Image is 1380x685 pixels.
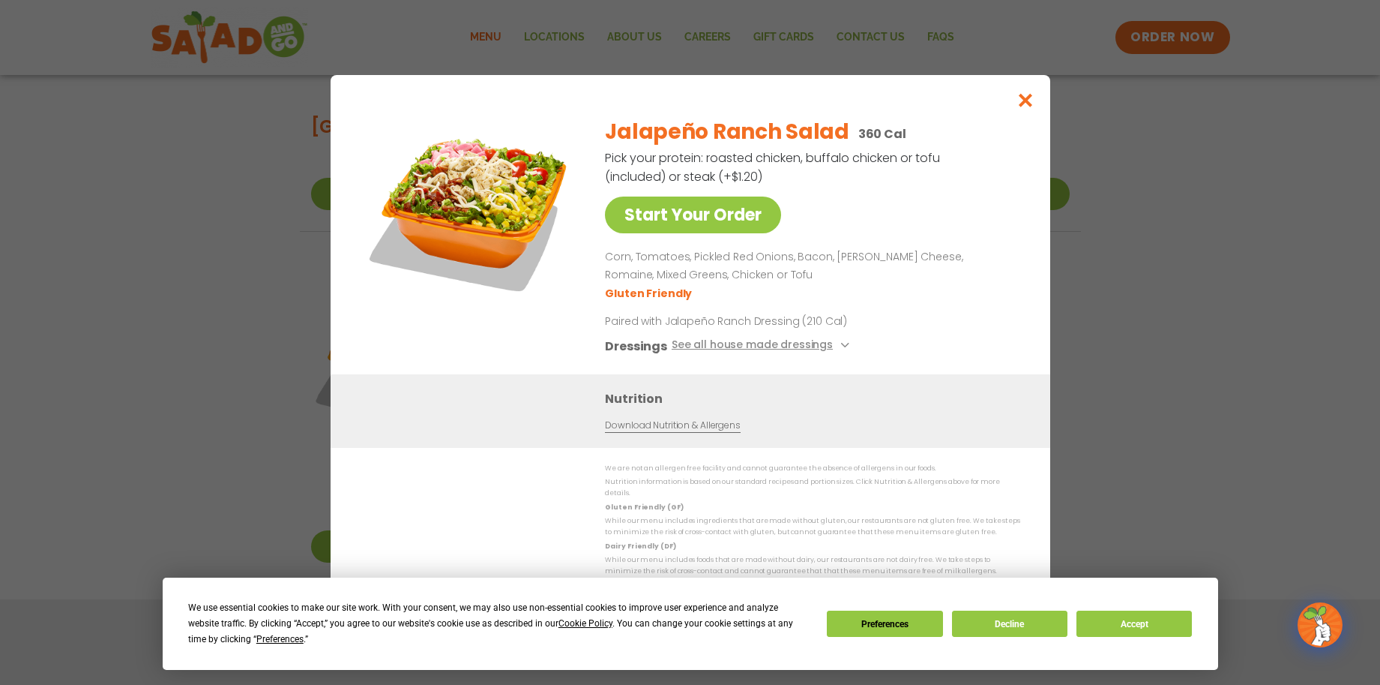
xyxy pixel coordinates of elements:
li: Gluten Friendly [605,286,694,302]
h3: Nutrition [605,389,1028,408]
h2: Jalapeño Ranch Salad [605,116,849,148]
p: Pick your protein: roasted chicken, buffalo chicken or tofu (included) or steak (+$1.20) [605,149,942,186]
button: Close modal [1001,75,1049,125]
span: Preferences [256,634,304,644]
a: Download Nutrition & Allergens [605,419,740,433]
p: Nutrition information is based on our standard recipes and portion sizes. Click Nutrition & Aller... [605,476,1020,500]
button: See all house made dressings [671,337,853,356]
a: Start Your Order [605,197,781,233]
p: Paired with Jalapeño Ranch Dressing (210 Cal) [605,314,882,329]
img: wpChatIcon [1299,604,1341,646]
button: Accept [1076,611,1192,637]
strong: Dairy Friendly (DF) [605,542,675,551]
p: While our menu includes foods that are made without dairy, our restaurants are not dairy free. We... [605,554,1020,578]
strong: Gluten Friendly (GF) [605,503,683,512]
button: Preferences [827,611,942,637]
span: Cookie Policy [558,618,612,629]
img: Featured product photo for Jalapeño Ranch Salad [364,105,574,315]
p: While our menu includes ingredients that are made without gluten, our restaurants are not gluten ... [605,515,1020,539]
div: Cookie Consent Prompt [163,578,1218,670]
p: Corn, Tomatoes, Pickled Red Onions, Bacon, [PERSON_NAME] Cheese, Romaine, Mixed Greens, Chicken o... [605,248,1014,284]
p: 360 Cal [858,125,906,143]
p: We are not an allergen free facility and cannot guarantee the absence of allergens in our foods. [605,463,1020,474]
button: Decline [952,611,1067,637]
div: We use essential cookies to make our site work. With your consent, we may also use non-essential ... [188,600,809,647]
h3: Dressings [605,337,667,356]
